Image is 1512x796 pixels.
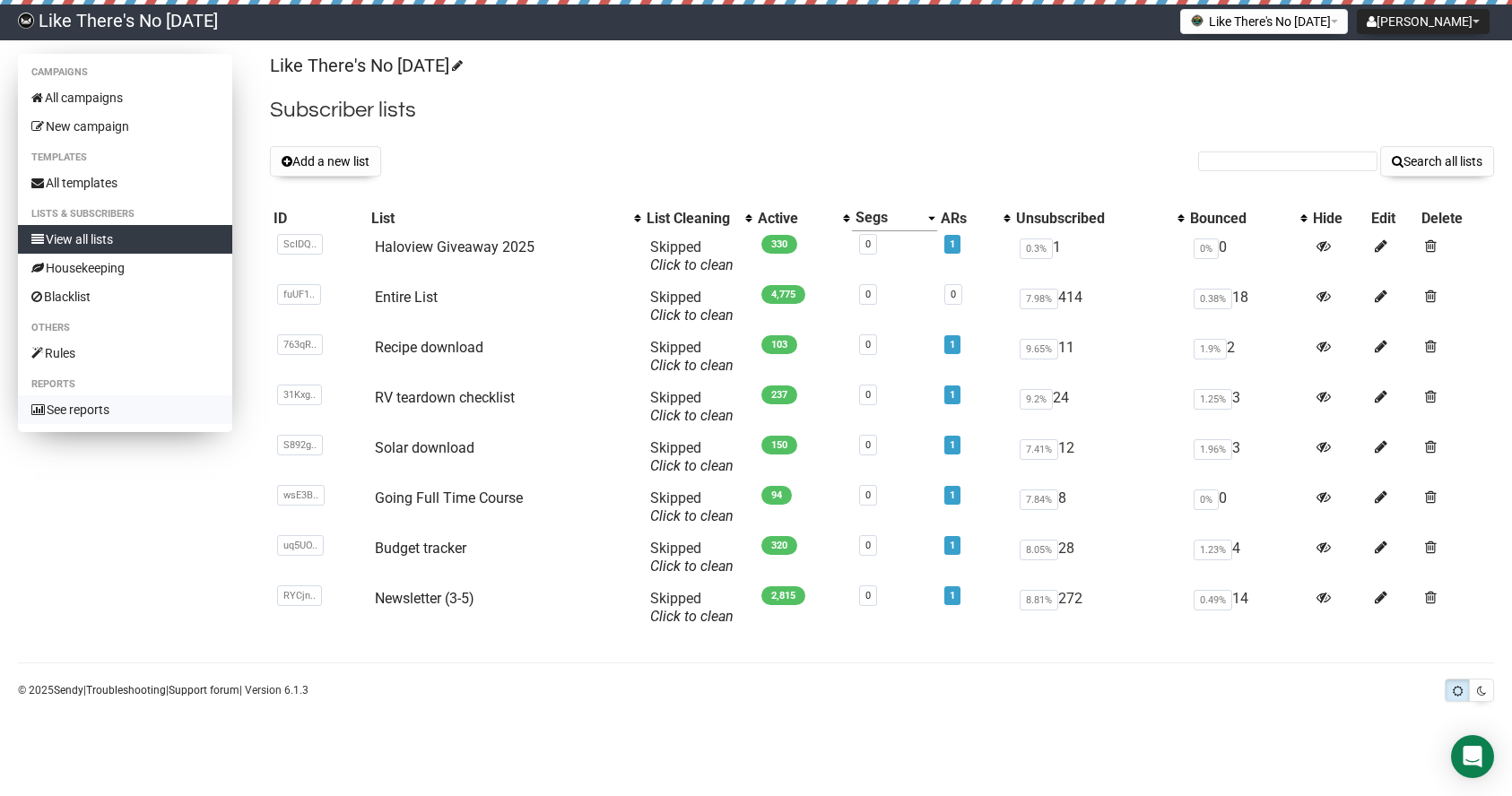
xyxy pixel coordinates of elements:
[1190,210,1291,228] div: Bounced
[761,486,792,505] span: 94
[277,234,323,255] span: ScIDQ..
[650,439,734,474] span: Skipped
[277,585,322,606] span: RYCjn..
[1020,439,1058,460] span: 7.41%
[650,540,734,575] span: Skipped
[18,254,232,282] a: Housekeeping
[277,385,322,405] span: 31Kxg..
[1186,532,1309,583] td: 4
[1020,339,1058,359] span: 9.65%
[1190,13,1204,28] img: 1.png
[1186,432,1309,482] td: 3
[865,389,871,401] a: 0
[18,13,34,29] img: 3bb7e7a1549464c9148d539ecd0c5592
[18,225,232,254] a: View all lists
[856,209,919,227] div: Segs
[650,339,734,374] span: Skipped
[852,205,937,231] th: Segs: Descending sort applied, activate to remove the sort
[761,586,805,605] span: 2,815
[761,385,797,404] span: 237
[18,203,232,225] li: Lists & subscribers
[1020,389,1053,410] span: 9.2%
[1194,489,1219,510] span: 0%
[643,205,754,231] th: List Cleaning: No sort applied, activate to apply an ascending sort
[270,55,460,76] a: Like There's No [DATE]
[1194,439,1232,460] span: 1.96%
[18,62,232,83] li: Campaigns
[277,284,321,305] span: fuUF1..
[1313,210,1364,228] div: Hide
[1020,289,1058,309] span: 7.98%
[1020,238,1053,259] span: 0.3%
[1180,9,1348,34] button: Like There's No [DATE]
[375,489,523,506] a: Going Full Time Course
[1012,532,1186,583] td: 28
[950,439,955,451] a: 1
[950,590,955,601] a: 1
[650,389,734,424] span: Skipped
[1194,590,1232,610] span: 0.49%
[941,210,995,228] div: ARs
[950,389,955,401] a: 1
[1016,210,1169,228] div: Unsubscribed
[18,374,232,395] li: Reports
[1380,146,1494,177] button: Search all lists
[18,395,232,424] a: See reports
[650,289,734,324] span: Skipped
[650,457,734,474] a: Click to clean
[1012,332,1186,382] td: 11
[1020,590,1058,610] span: 8.81%
[1186,382,1309,432] td: 3
[650,558,734,575] a: Click to clean
[1194,339,1227,359] span: 1.9%
[169,684,239,696] a: Support forum
[650,590,734,625] span: Skipped
[650,489,734,524] span: Skipped
[761,285,805,304] span: 4,775
[650,507,734,524] a: Click to clean
[375,238,534,255] a: Haloview Giveaway 2025
[274,210,364,228] div: ID
[375,590,474,607] a: Newsletter (3-5)
[1371,210,1413,228] div: Edit
[375,540,466,557] a: Budget tracker
[18,317,232,339] li: Others
[270,205,368,231] th: ID: No sort applied, sorting is disabled
[18,680,308,700] p: © 2025 | | | Version 6.1.3
[865,590,871,601] a: 0
[54,684,83,696] a: Sendy
[1194,389,1232,410] span: 1.25%
[277,535,324,556] span: uq5UO..
[754,205,852,231] th: Active: No sort applied, activate to apply an ascending sort
[865,439,871,451] a: 0
[937,205,1012,231] th: ARs: No sort applied, activate to apply an ascending sort
[1357,9,1490,34] button: [PERSON_NAME]
[761,436,797,454] span: 150
[865,489,871,501] a: 0
[375,389,515,406] a: RV teardown checklist
[1186,583,1309,633] td: 14
[371,210,625,228] div: List
[1012,205,1186,231] th: Unsubscribed: No sort applied, activate to apply an ascending sort
[650,238,734,273] span: Skipped
[1012,382,1186,432] td: 24
[950,238,955,250] a: 1
[270,146,381,177] button: Add a new list
[758,210,834,228] div: Active
[270,94,1494,126] h2: Subscriber lists
[761,335,797,354] span: 103
[18,282,232,311] a: Blacklist
[277,334,323,355] span: 763qR..
[1194,238,1219,259] span: 0%
[1194,289,1232,309] span: 0.38%
[18,112,232,141] a: New campaign
[1020,540,1058,560] span: 8.05%
[1186,205,1309,231] th: Bounced: No sort applied, activate to apply an ascending sort
[950,339,955,350] a: 1
[865,289,871,300] a: 0
[650,407,734,424] a: Click to clean
[865,339,871,350] a: 0
[277,435,323,455] span: S892g..
[950,540,955,551] a: 1
[18,83,232,112] a: All campaigns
